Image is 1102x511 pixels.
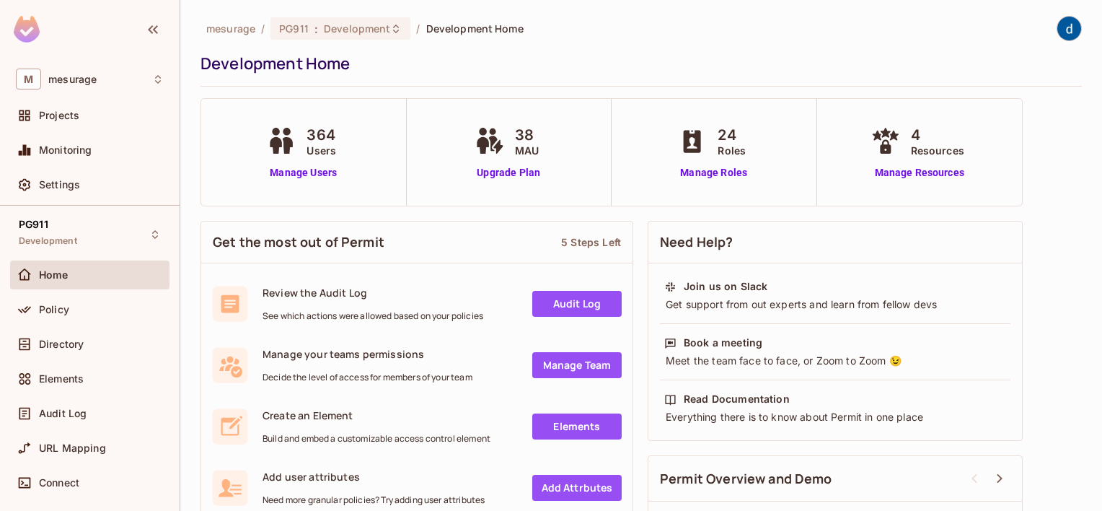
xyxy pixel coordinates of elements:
[416,22,420,35] li: /
[263,433,490,445] span: Build and embed a customizable access control element
[660,233,733,251] span: Need Help?
[664,410,1006,424] div: Everything there is to know about Permit in one place
[911,143,964,158] span: Resources
[19,219,48,230] span: PG911
[324,22,390,35] span: Development
[263,494,485,506] span: Need more granular policies? Try adding user attributes
[263,470,485,484] span: Add user attributes
[39,304,69,315] span: Policy
[718,143,746,158] span: Roles
[39,144,92,156] span: Monitoring
[16,69,41,89] span: M
[39,373,84,385] span: Elements
[1057,17,1081,40] img: dev 911gcl
[263,286,483,300] span: Review the Audit Log
[263,310,483,322] span: See which actions were allowed based on your policies
[664,354,1006,368] div: Meet the team face to face, or Zoom to Zoom 😉
[561,235,621,249] div: 5 Steps Left
[664,297,1006,312] div: Get support from out experts and learn from fellow devs
[19,235,77,247] span: Development
[39,110,79,121] span: Projects
[39,339,84,350] span: Directory
[263,372,472,383] span: Decide the level of access for members of your team
[718,124,746,146] span: 24
[307,143,336,158] span: Users
[532,475,622,501] a: Add Attrbutes
[263,347,472,361] span: Manage your teams permissions
[684,279,767,294] div: Join us on Slack
[14,16,40,43] img: SReyMgAAAABJRU5ErkJggg==
[213,233,384,251] span: Get the most out of Permit
[39,408,87,419] span: Audit Log
[868,165,971,180] a: Manage Resources
[200,53,1075,74] div: Development Home
[515,143,539,158] span: MAU
[314,23,319,35] span: :
[279,22,309,35] span: PG911
[307,124,336,146] span: 364
[39,269,69,281] span: Home
[261,22,265,35] li: /
[263,409,490,422] span: Create an Element
[660,470,832,488] span: Permit Overview and Demo
[532,352,622,378] a: Manage Team
[263,165,343,180] a: Manage Users
[515,124,539,146] span: 38
[532,291,622,317] a: Audit Log
[532,414,622,440] a: Elements
[911,124,964,146] span: 4
[39,477,79,489] span: Connect
[472,165,546,180] a: Upgrade Plan
[426,22,524,35] span: Development Home
[48,74,97,85] span: Workspace: mesurage
[684,336,762,350] div: Book a meeting
[206,22,255,35] span: the active workspace
[674,165,753,180] a: Manage Roles
[39,179,80,191] span: Settings
[684,392,790,406] div: Read Documentation
[39,442,106,454] span: URL Mapping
